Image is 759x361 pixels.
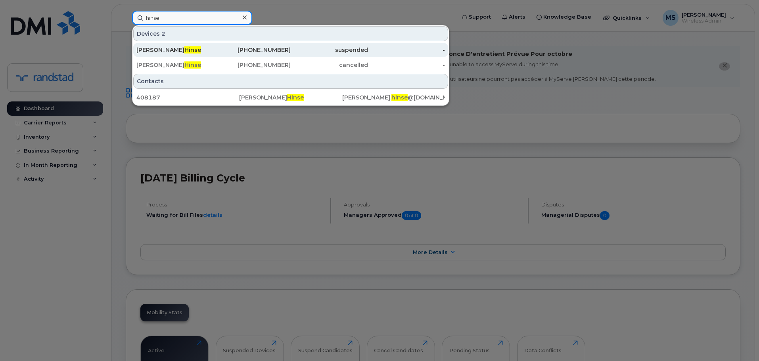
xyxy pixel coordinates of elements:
[136,61,214,69] div: [PERSON_NAME]
[136,94,239,101] div: 408187
[291,46,368,54] div: suspended
[287,94,304,101] span: Hinse
[291,61,368,69] div: cancelled
[214,46,291,54] div: [PHONE_NUMBER]
[133,74,448,89] div: Contacts
[133,26,448,41] div: Devices
[184,46,201,53] span: Hinse
[391,94,408,101] span: hinse
[133,90,448,105] a: 408187[PERSON_NAME]Hinse[PERSON_NAME].hinse@[DOMAIN_NAME]
[239,94,342,101] div: [PERSON_NAME]
[161,30,165,38] span: 2
[368,46,445,54] div: -
[136,46,214,54] div: [PERSON_NAME]
[184,61,201,69] span: Hinse
[214,61,291,69] div: [PHONE_NUMBER]
[368,61,445,69] div: -
[133,58,448,72] a: [PERSON_NAME]Hinse[PHONE_NUMBER]cancelled-
[133,43,448,57] a: [PERSON_NAME]Hinse[PHONE_NUMBER]suspended-
[342,94,445,101] div: [PERSON_NAME]. @[DOMAIN_NAME]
